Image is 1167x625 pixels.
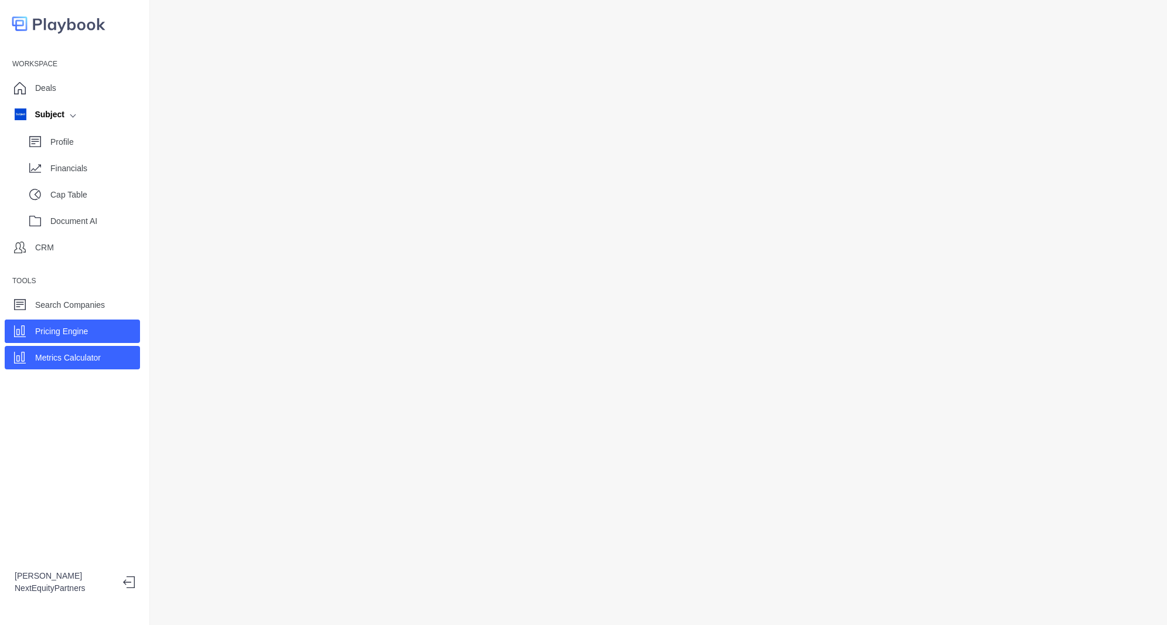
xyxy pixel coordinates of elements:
iframe: Pricing Engine [169,12,1148,613]
p: Cap Table [50,189,140,201]
p: Search Companies [35,299,105,311]
p: Document AI [50,215,140,227]
p: Metrics Calculator [35,352,101,364]
p: NextEquityPartners [15,582,114,595]
p: CRM [35,242,54,254]
p: [PERSON_NAME] [15,570,114,582]
p: Pricing Engine [35,325,88,338]
p: Deals [35,82,56,94]
p: Financials [50,162,140,175]
p: Profile [50,136,140,148]
img: company image [15,108,26,120]
img: logo-colored [12,12,105,36]
div: Subject [15,108,64,121]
